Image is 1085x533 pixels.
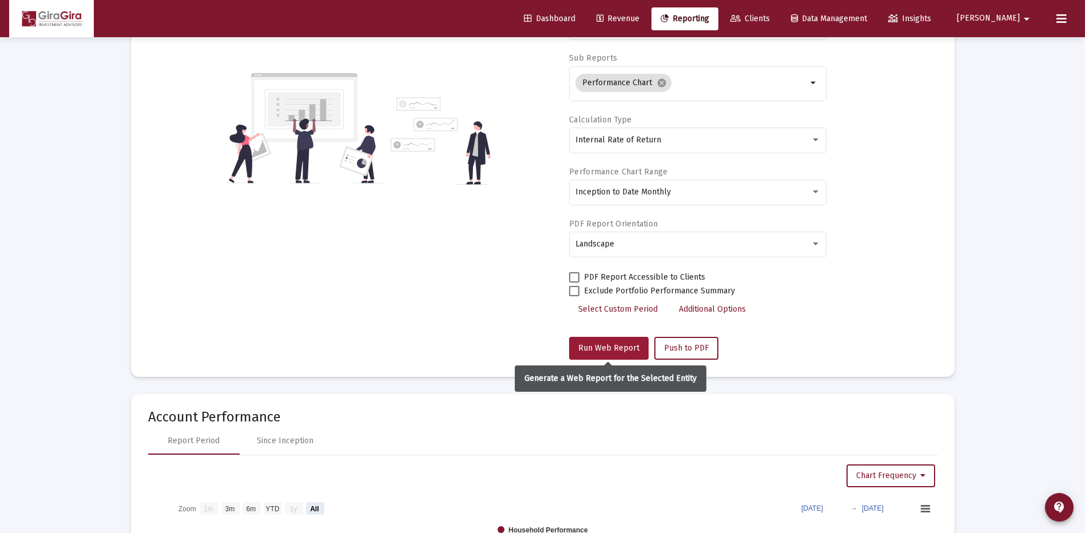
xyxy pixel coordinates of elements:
span: Reporting [661,14,709,23]
mat-chip: Performance Chart [575,74,671,92]
mat-icon: arrow_drop_down [1020,7,1034,30]
mat-icon: arrow_drop_down [807,76,821,90]
a: Clients [721,7,779,30]
label: Performance Chart Range [569,167,667,177]
text: YTD [265,504,279,512]
label: Calculation Type [569,115,631,125]
text: Zoom [178,504,196,512]
text: [DATE] [862,504,884,512]
img: reporting-alt [391,97,491,185]
span: Internal Rate of Return [575,135,661,145]
img: Dashboard [18,7,85,30]
text: 6m [246,504,256,512]
div: Report Period [168,435,220,447]
mat-card-title: Account Performance [148,411,937,423]
span: Chart Frequency [856,471,925,480]
span: Insights [888,14,931,23]
text: 3m [225,504,235,512]
button: Run Web Report [569,337,649,360]
span: Revenue [597,14,639,23]
button: [PERSON_NAME] [943,7,1047,30]
span: PDF Report Accessible to Clients [584,271,705,284]
text: All [310,504,319,512]
a: Insights [879,7,940,30]
span: Run Web Report [578,343,639,353]
span: Push to PDF [664,343,709,353]
div: Since Inception [257,435,313,447]
span: Dashboard [524,14,575,23]
a: Dashboard [515,7,585,30]
text: 1m [204,504,213,512]
button: Push to PDF [654,337,718,360]
mat-chip-list: Selection [575,71,807,94]
mat-icon: cancel [657,78,667,88]
span: Exclude Portfolio Performance Summary [584,284,735,298]
text: [DATE] [801,504,823,512]
a: Revenue [587,7,649,30]
a: Data Management [782,7,876,30]
label: PDF Report Orientation [569,219,658,229]
span: Clients [730,14,770,23]
button: Chart Frequency [846,464,935,487]
span: Select Custom Period [578,304,658,314]
label: Sub Reports [569,53,617,63]
span: Data Management [791,14,867,23]
text: → [850,504,857,512]
text: 1y [289,504,297,512]
img: reporting [226,71,384,185]
span: Additional Options [679,304,746,314]
a: Reporting [651,7,718,30]
span: Inception to Date Monthly [575,187,671,197]
mat-icon: contact_support [1052,500,1066,514]
span: [PERSON_NAME] [957,14,1020,23]
span: Landscape [575,239,614,249]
